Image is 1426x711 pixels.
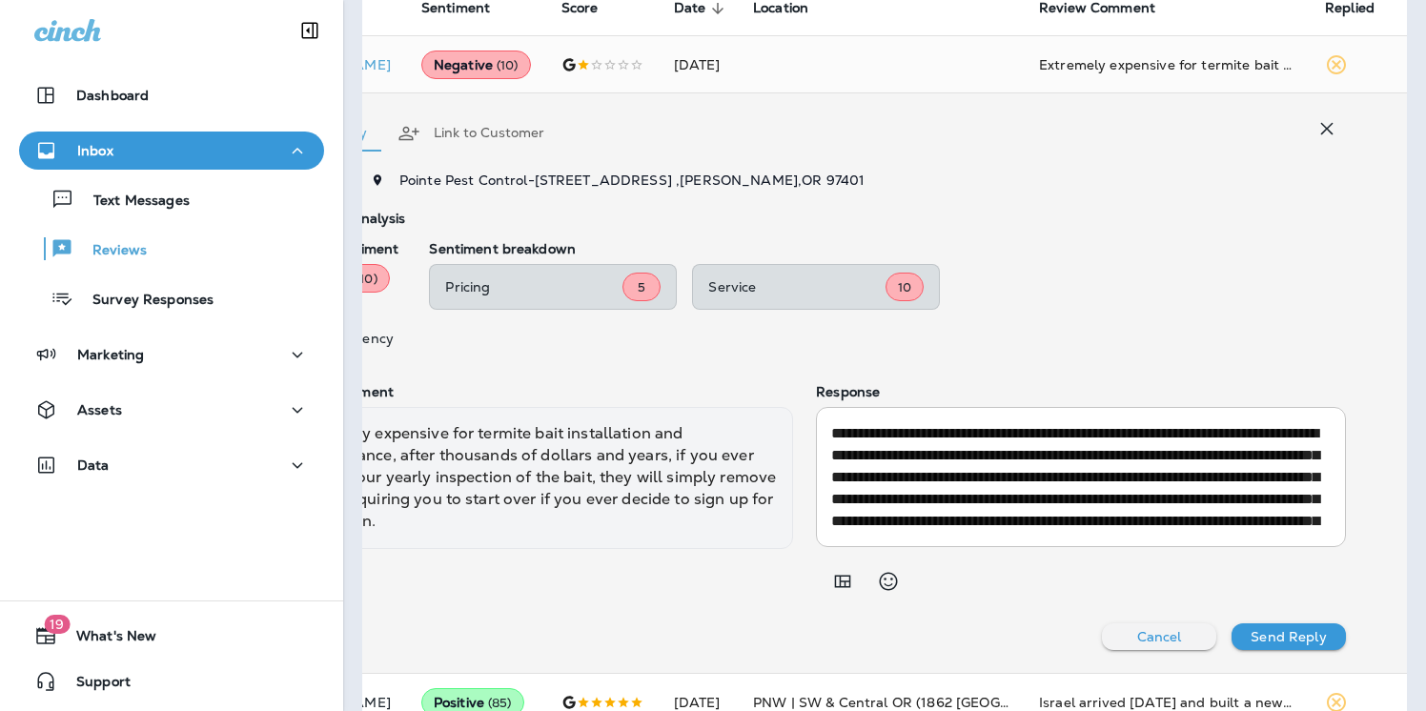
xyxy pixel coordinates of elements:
[77,347,144,362] p: Marketing
[19,335,324,374] button: Marketing
[57,674,131,697] span: Support
[19,278,324,318] button: Survey Responses
[280,211,1346,226] p: Sentiment analysis
[19,617,324,655] button: 19What's New
[816,384,1346,399] p: Response
[74,193,190,211] p: Text Messages
[753,694,1131,711] span: PNW | SW & Central OR (1862 [GEOGRAPHIC_DATA] SE)
[73,242,147,260] p: Reviews
[19,76,324,114] button: Dashboard
[19,662,324,701] button: Support
[638,279,645,295] span: 5
[76,88,149,103] p: Dashboard
[73,292,214,310] p: Survey Responses
[77,143,113,158] p: Inbox
[356,271,377,287] span: ( 10 )
[1251,629,1326,644] p: Send Reply
[280,407,793,548] div: Extremely expensive for termite bait installation and maintenance, after thousands of dollars and...
[399,172,865,189] span: Pointe Pest Control - [STREET_ADDRESS] , [PERSON_NAME] , OR 97401
[497,57,519,73] span: ( 10 )
[824,562,862,600] button: Add in a premade template
[57,628,156,651] span: What's New
[19,391,324,429] button: Assets
[898,279,911,295] span: 10
[1137,629,1182,644] p: Cancel
[1102,623,1216,650] button: Cancel
[869,562,907,600] button: Select an emoji
[445,279,622,295] p: Pricing
[382,99,560,168] button: Link to Customer
[19,132,324,170] button: Inbox
[77,402,122,417] p: Assets
[659,36,739,93] td: [DATE]
[283,11,336,50] button: Collapse Sidebar
[19,229,324,269] button: Reviews
[429,241,1346,256] p: Sentiment breakdown
[19,179,324,219] button: Text Messages
[708,279,886,295] p: Service
[1039,55,1294,74] div: Extremely expensive for termite bait installation and maintenance, after thousands of dollars and...
[488,695,512,711] span: ( 85 )
[1232,623,1346,650] button: Send Reply
[421,51,531,79] div: Negative
[19,446,324,484] button: Data
[44,615,70,634] span: 19
[280,384,793,399] p: Review comment
[77,457,110,473] p: Data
